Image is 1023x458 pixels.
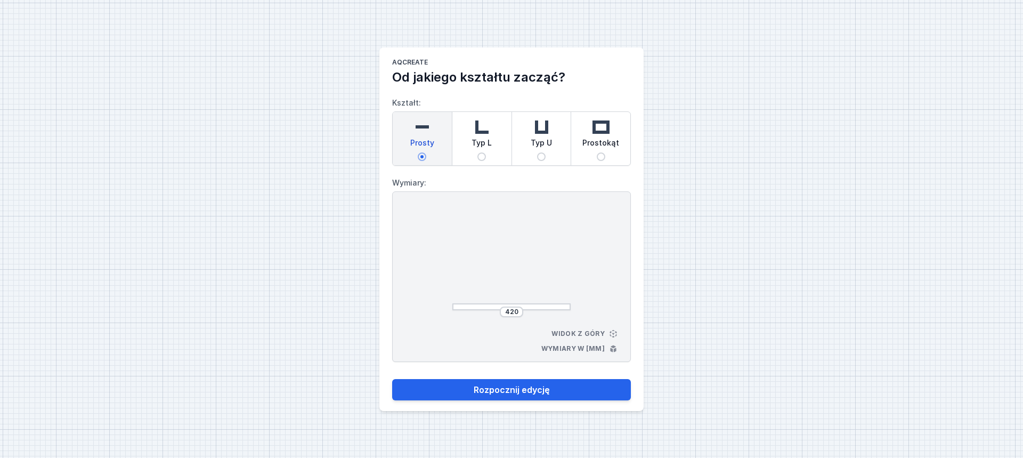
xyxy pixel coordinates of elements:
[392,94,631,166] label: Kształt:
[392,379,631,400] button: Rozpocznij edycję
[537,152,546,161] input: Typ U
[418,152,426,161] input: Prosty
[392,58,631,69] h1: AQcreate
[503,308,520,316] input: Wymiar [mm]
[411,116,433,138] img: straight.svg
[392,174,631,191] label: Wymiary:
[531,138,552,152] span: Typ U
[582,138,619,152] span: Prostokąt
[410,138,434,152] span: Prosty
[477,152,486,161] input: Typ L
[392,69,631,86] h2: Od jakiego kształtu zacząć?
[590,116,612,138] img: rectangle.svg
[597,152,605,161] input: Prostokąt
[472,138,492,152] span: Typ L
[471,116,492,138] img: l-shaped.svg
[531,116,552,138] img: u-shaped.svg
